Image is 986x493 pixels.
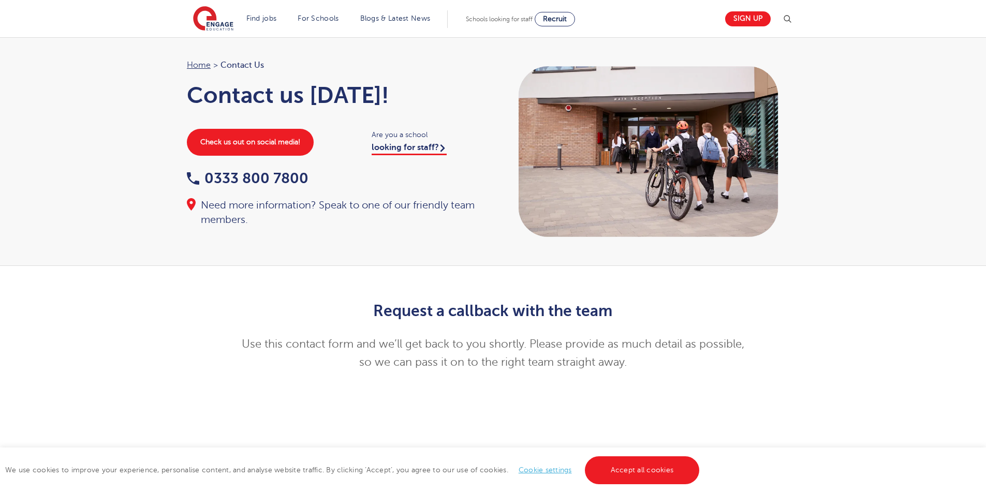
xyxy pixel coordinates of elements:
[187,198,483,227] div: Need more information? Speak to one of our friendly team members.
[193,6,233,32] img: Engage Education
[187,129,314,156] a: Check us out on social media!
[298,14,339,22] a: For Schools
[239,302,747,320] h2: Request a callback with the team
[360,14,431,22] a: Blogs & Latest News
[246,14,277,22] a: Find jobs
[725,11,771,26] a: Sign up
[466,16,533,23] span: Schools looking for staff
[220,58,264,72] span: Contact Us
[187,82,483,108] h1: Contact us [DATE]!
[543,15,567,23] span: Recruit
[372,143,447,155] a: looking for staff?
[519,466,572,474] a: Cookie settings
[535,12,575,26] a: Recruit
[5,466,702,474] span: We use cookies to improve your experience, personalise content, and analyse website traffic. By c...
[585,456,700,484] a: Accept all cookies
[213,61,218,70] span: >
[187,61,211,70] a: Home
[187,58,483,72] nav: breadcrumb
[372,129,483,141] span: Are you a school
[242,338,744,368] span: Use this contact form and we’ll get back to you shortly. Please provide as much detail as possibl...
[187,170,308,186] a: 0333 800 7800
